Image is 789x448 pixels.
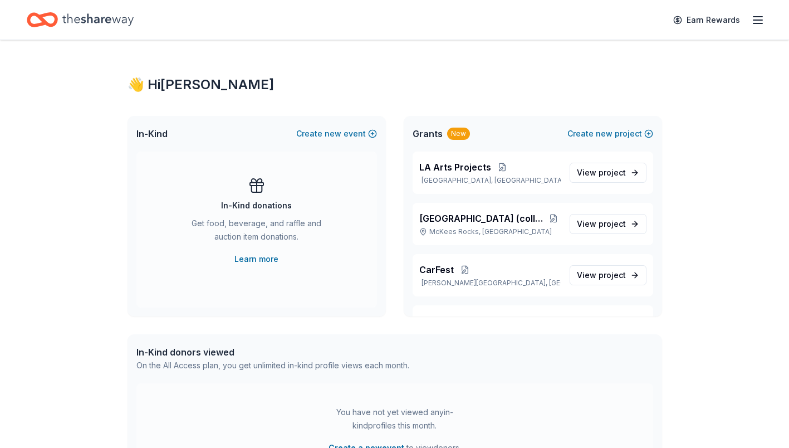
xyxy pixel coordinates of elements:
p: [PERSON_NAME][GEOGRAPHIC_DATA], [GEOGRAPHIC_DATA] [419,279,561,288]
span: In-Kind [136,127,168,140]
a: Home [27,7,134,33]
div: Get food, beverage, and raffle and auction item donations. [181,217,332,248]
span: project [599,168,626,177]
a: Learn more [234,252,278,266]
button: Createnewproject [567,127,653,140]
span: project [599,270,626,280]
p: [GEOGRAPHIC_DATA], [GEOGRAPHIC_DATA] [419,176,561,185]
button: Createnewevent [296,127,377,140]
p: McKees Rocks, [GEOGRAPHIC_DATA] [419,227,561,236]
div: On the All Access plan, you get unlimited in-kind profile views each month. [136,359,409,372]
a: Earn Rewards [667,10,747,30]
div: You have not yet viewed any in-kind profiles this month. [325,406,464,432]
span: View [577,217,626,231]
a: View project [570,214,646,234]
span: Grants [413,127,443,140]
a: View project [570,163,646,183]
a: View project [570,265,646,285]
span: View [577,166,626,179]
div: 👋 Hi [PERSON_NAME] [128,76,662,94]
span: CarFest [419,263,454,276]
span: View [577,269,626,282]
span: [GEOGRAPHIC_DATA] (collaborative project) [419,212,546,225]
span: NESA [419,314,443,328]
div: In-Kind donations [221,199,292,212]
span: project [599,219,626,228]
span: LA Arts Projects [419,160,491,174]
div: In-Kind donors viewed [136,345,409,359]
span: new [325,127,341,140]
div: New [447,128,470,140]
span: new [596,127,612,140]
